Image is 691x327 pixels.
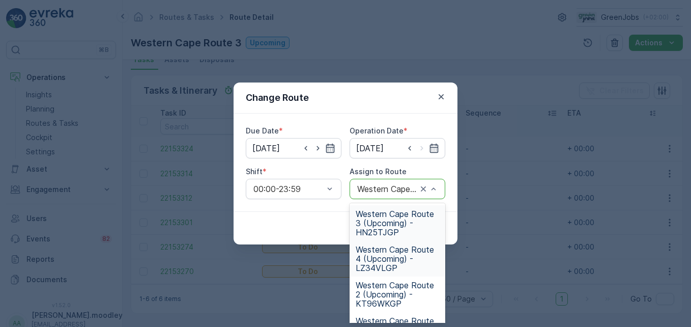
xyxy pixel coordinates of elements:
span: Western Cape Route 2 (Upcoming) - KT96WKGP [356,281,439,308]
label: Operation Date [350,126,404,135]
label: Shift [246,167,263,176]
span: Western Cape Route 4 (Upcoming) - LZ34VLGP [356,245,439,272]
label: Assign to Route [350,167,407,176]
input: dd/mm/yyyy [350,138,445,158]
p: Change Route [246,91,309,105]
label: Due Date [246,126,279,135]
span: Western Cape Route 3 (Upcoming) - HN25TJGP [356,209,439,237]
input: dd/mm/yyyy [246,138,341,158]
